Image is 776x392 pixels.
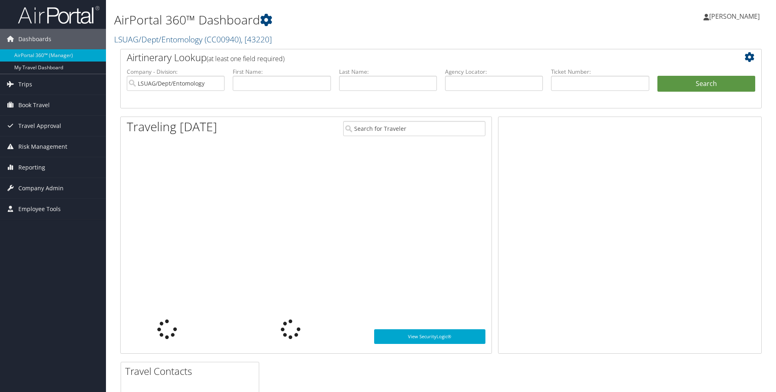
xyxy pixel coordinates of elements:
[18,199,61,219] span: Employee Tools
[339,68,437,76] label: Last Name:
[241,34,272,45] span: , [ 43220 ]
[18,74,32,95] span: Trips
[127,51,702,64] h2: Airtinerary Lookup
[18,95,50,115] span: Book Travel
[205,34,241,45] span: ( CC00940 )
[703,4,768,29] a: [PERSON_NAME]
[551,68,649,76] label: Ticket Number:
[18,137,67,157] span: Risk Management
[18,178,64,198] span: Company Admin
[114,11,550,29] h1: AirPortal 360™ Dashboard
[445,68,543,76] label: Agency Locator:
[127,68,225,76] label: Company - Division:
[207,54,284,63] span: (at least one field required)
[18,116,61,136] span: Travel Approval
[657,76,755,92] button: Search
[18,5,99,24] img: airportal-logo.png
[343,121,485,136] input: Search for Traveler
[125,364,259,378] h2: Travel Contacts
[709,12,760,21] span: [PERSON_NAME]
[114,34,272,45] a: LSUAG/Dept/Entomology
[18,29,51,49] span: Dashboards
[18,157,45,178] span: Reporting
[127,118,217,135] h1: Traveling [DATE]
[374,329,485,344] a: View SecurityLogic®
[233,68,331,76] label: First Name:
